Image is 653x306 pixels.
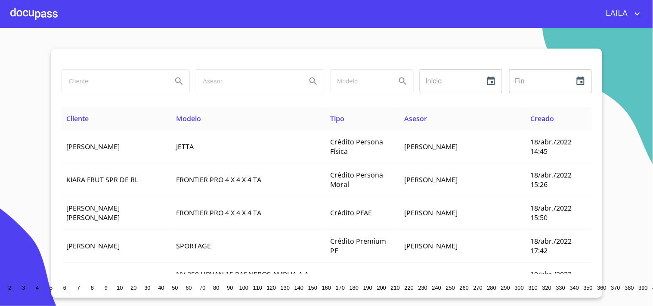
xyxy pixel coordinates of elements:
button: 6 [58,281,72,294]
span: 250 [446,285,455,291]
span: 150 [308,285,317,291]
button: 50 [168,281,182,294]
span: SPORTAGE [176,241,211,251]
span: 380 [625,285,634,291]
button: 290 [499,281,513,294]
button: 270 [471,281,485,294]
span: [PERSON_NAME] [PERSON_NAME] [67,203,120,222]
button: 7 [72,281,86,294]
button: 5 [44,281,58,294]
button: 360 [595,281,609,294]
span: 70 [199,285,205,291]
span: 18/abr./2022 15:26 [530,170,572,189]
button: 150 [306,281,320,294]
span: [PERSON_NAME] [67,142,120,151]
span: 140 [294,285,303,291]
button: account of current user [600,7,643,21]
span: 320 [542,285,551,291]
span: 270 [474,285,483,291]
span: 50 [172,285,178,291]
span: 9 [105,285,108,291]
span: JETTA [176,142,194,151]
span: Cliente [67,114,89,123]
span: 220 [405,285,414,291]
button: 160 [320,281,334,294]
span: 160 [322,285,331,291]
span: 120 [267,285,276,291]
span: [PERSON_NAME] [405,241,458,251]
span: 190 [363,285,372,291]
span: 240 [432,285,441,291]
button: 80 [210,281,223,294]
button: 60 [182,281,196,294]
span: 60 [186,285,192,291]
span: 8 [91,285,94,291]
button: 30 [141,281,155,294]
button: 3 [17,281,31,294]
span: 4 [36,285,39,291]
span: 7 [77,285,80,291]
span: 19/abr./2022 13:20 [530,269,572,288]
span: Tipo [331,114,345,123]
span: KIARA FRUT SPR DE RL [67,175,139,184]
span: 18/abr./2022 17:42 [530,236,572,255]
span: 260 [460,285,469,291]
span: 100 [239,285,248,291]
span: Crédito Premium PF [331,236,387,255]
button: 230 [416,281,430,294]
span: 200 [377,285,386,291]
span: 310 [529,285,538,291]
button: 8 [86,281,99,294]
span: FRONTIER PRO 4 X 4 X 4 TA [176,175,261,184]
span: 2 [8,285,11,291]
span: 10 [117,285,123,291]
span: 90 [227,285,233,291]
button: 180 [347,281,361,294]
button: 220 [402,281,416,294]
button: 390 [637,281,650,294]
button: 140 [292,281,306,294]
button: 350 [582,281,595,294]
button: 370 [609,281,623,294]
button: 210 [389,281,402,294]
span: 3 [22,285,25,291]
button: 300 [513,281,526,294]
span: 340 [570,285,579,291]
span: 80 [213,285,219,291]
button: 2 [3,281,17,294]
span: Asesor [405,114,427,123]
span: 330 [556,285,565,291]
button: 200 [375,281,389,294]
button: 260 [458,281,471,294]
input: search [196,70,300,93]
span: 18/abr./2022 15:50 [530,203,572,222]
button: 380 [623,281,637,294]
button: 40 [155,281,168,294]
button: 120 [265,281,279,294]
span: LAILA [600,7,632,21]
span: 280 [487,285,496,291]
span: 5 [50,285,53,291]
button: 310 [526,281,540,294]
button: 110 [251,281,265,294]
span: 290 [501,285,510,291]
span: Creado [530,114,554,123]
span: 30 [144,285,150,291]
input: search [331,70,389,93]
button: 250 [444,281,458,294]
span: [PERSON_NAME] [405,175,458,184]
button: 20 [127,281,141,294]
span: 20 [130,285,136,291]
button: Search [393,71,413,92]
button: Search [303,71,324,92]
span: 170 [336,285,345,291]
span: [PERSON_NAME] [405,142,458,151]
span: 210 [391,285,400,291]
button: 9 [99,281,113,294]
span: 370 [611,285,620,291]
span: [PERSON_NAME] [67,241,120,251]
button: 170 [334,281,347,294]
button: 90 [223,281,237,294]
button: 340 [568,281,582,294]
button: 280 [485,281,499,294]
